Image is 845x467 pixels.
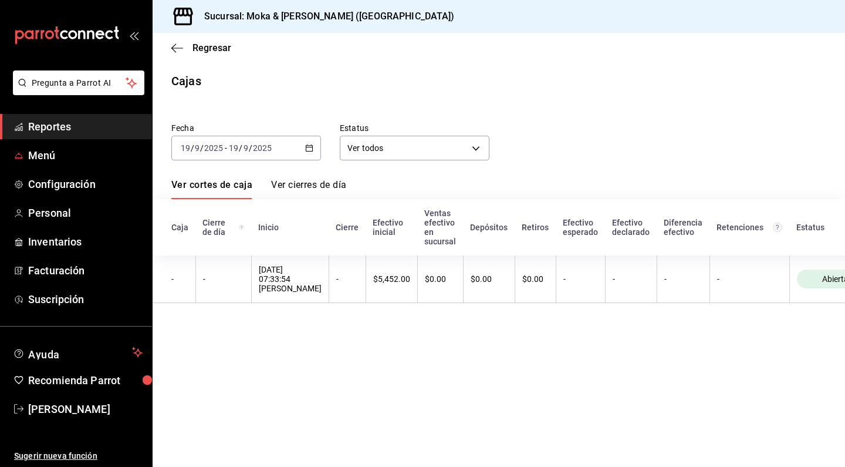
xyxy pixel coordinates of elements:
div: - [563,274,598,284]
svg: Total de retenciones de propinas registradas [773,223,782,232]
span: - [225,143,227,153]
a: Ver cierres de día [271,179,346,199]
button: open_drawer_menu [129,31,138,40]
div: Caja [171,223,188,232]
span: Suscripción [28,291,143,307]
span: / [239,143,242,153]
div: Retiros [522,223,549,232]
span: Facturación [28,263,143,278]
a: Ver cortes de caja [171,179,252,199]
input: -- [243,143,249,153]
button: Pregunta a Parrot AI [13,70,144,95]
label: Fecha [171,124,321,132]
label: Estatus [340,124,489,132]
div: Inicio [258,223,322,232]
div: $0.00 [471,274,508,284]
span: Sugerir nueva función [14,450,143,462]
svg: El número de cierre de día es consecutivo y consolida todos los cortes de caja previos en un únic... [239,223,244,232]
div: [DATE] 07:33:54 [PERSON_NAME] [259,265,322,293]
div: Depósitos [470,223,508,232]
input: -- [180,143,191,153]
div: $5,452.00 [373,274,410,284]
div: Ventas efectivo en sucursal [424,209,456,246]
div: - [613,274,650,284]
span: Pregunta a Parrot AI [32,77,126,89]
input: ---- [204,143,224,153]
span: Personal [28,205,143,221]
div: - [203,274,244,284]
div: - [336,274,359,284]
div: Retenciones [716,223,782,232]
div: Cierre [336,223,359,232]
a: Pregunta a Parrot AI [8,85,144,98]
div: Ver todos [340,136,489,160]
div: $0.00 [425,274,456,284]
div: Efectivo declarado [612,218,650,237]
div: $0.00 [522,274,549,284]
div: - [664,274,702,284]
span: Regresar [192,42,231,53]
input: ---- [252,143,272,153]
span: Menú [28,147,143,163]
div: Cajas [171,72,201,90]
span: / [249,143,252,153]
div: - [171,274,188,284]
span: Recomienda Parrot [28,372,143,388]
span: / [200,143,204,153]
h3: Sucursal: Moka & [PERSON_NAME] ([GEOGRAPHIC_DATA]) [195,9,455,23]
div: Efectivo inicial [373,218,410,237]
span: Configuración [28,176,143,192]
input: -- [194,143,200,153]
div: Efectivo esperado [563,218,598,237]
input: -- [228,143,239,153]
div: Cierre de día [202,218,244,237]
button: Regresar [171,42,231,53]
div: Diferencia efectivo [664,218,702,237]
span: [PERSON_NAME] [28,401,143,417]
span: Inventarios [28,234,143,250]
div: navigation tabs [171,179,346,199]
span: Ayuda [28,345,127,360]
span: Reportes [28,119,143,135]
div: - [717,274,782,284]
span: / [191,143,194,153]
